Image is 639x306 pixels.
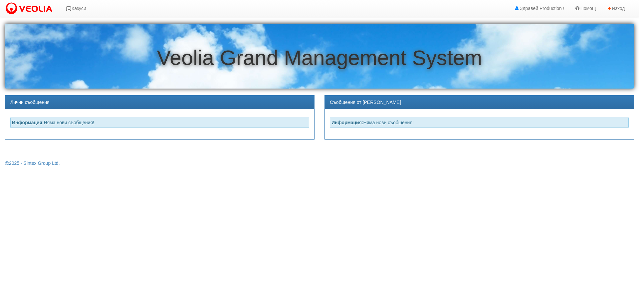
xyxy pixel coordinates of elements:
a: 2025 - Sintex Group Ltd. [5,160,60,166]
div: Съобщения от [PERSON_NAME] [325,96,634,109]
div: Лични съобщения [5,96,314,109]
strong: Информация: [331,120,363,125]
div: Няма нови съобщения! [330,118,629,128]
img: VeoliaLogo.png [5,2,56,16]
div: Няма нови съобщения! [10,118,309,128]
strong: Информация: [12,120,44,125]
h1: Veolia Grand Management System [5,46,634,69]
